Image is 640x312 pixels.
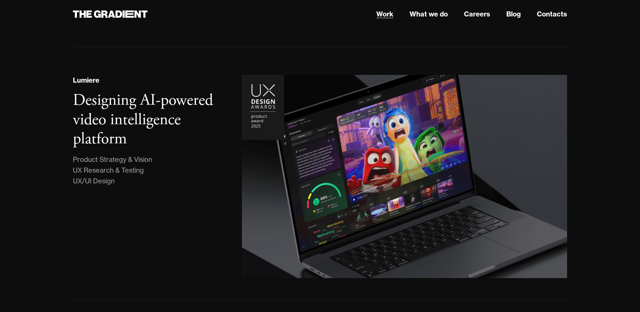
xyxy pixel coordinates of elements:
div: Product Strategy & Vision UX Research & Testing UX/UI Design [73,154,152,186]
a: Careers [464,9,490,19]
a: What we do [410,9,448,19]
a: Contacts [537,9,567,19]
h3: Designing AI-powered video intelligence platform [73,90,213,149]
a: Blog [506,9,521,19]
div: Lumiere [73,75,99,85]
a: LumiereDesigning AI-powered video intelligence platformProduct Strategy & VisionUX Research & Tes... [73,75,567,278]
a: Work [376,9,393,19]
